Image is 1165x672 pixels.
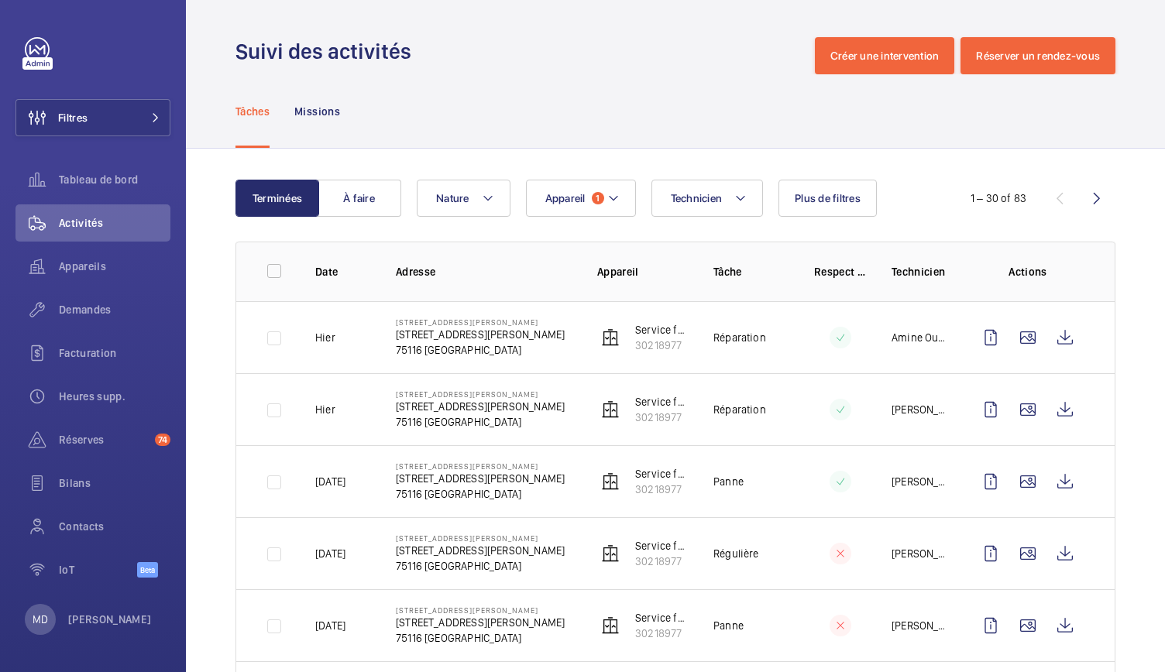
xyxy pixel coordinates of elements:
img: elevator.svg [601,328,620,347]
p: MD [33,612,48,627]
p: Réparation [713,402,766,417]
button: Créer une intervention [815,37,955,74]
img: elevator.svg [601,544,620,563]
button: Filtres [15,99,170,136]
p: Régulière [713,546,759,561]
p: Service fond gauche [635,466,689,482]
img: elevator.svg [601,616,620,635]
p: [DATE] [315,546,345,561]
span: Heures supp. [59,389,170,404]
p: Amine Ourchid [892,330,947,345]
img: elevator.svg [601,472,620,491]
h1: Suivi des activités [235,37,421,66]
span: Contacts [59,519,170,534]
p: [PERSON_NAME] [892,546,947,561]
p: [DATE] [315,474,345,489]
span: Technicien [671,192,723,204]
button: Appareil1 [526,180,636,217]
span: Tableau de bord [59,172,170,187]
p: [STREET_ADDRESS][PERSON_NAME] [396,615,565,630]
p: 30218977 [635,482,689,497]
p: Panne [713,474,744,489]
p: [STREET_ADDRESS][PERSON_NAME] [396,471,565,486]
p: [STREET_ADDRESS][PERSON_NAME] [396,399,565,414]
span: Facturation [59,345,170,361]
p: Date [315,264,371,279]
button: Technicien [651,180,764,217]
div: 1 – 30 of 83 [971,190,1026,206]
p: 30218977 [635,554,689,569]
p: Technicien [892,264,947,279]
span: Appareils [59,259,170,274]
p: Hier [315,330,335,345]
p: Panne [713,618,744,633]
span: Beta [137,562,158,578]
span: Nature [436,192,469,204]
span: Demandes [59,302,170,317]
p: 75116 [GEOGRAPHIC_DATA] [396,342,565,358]
p: 75116 [GEOGRAPHIC_DATA] [396,414,565,430]
img: elevator.svg [601,400,620,419]
p: 75116 [GEOGRAPHIC_DATA] [396,558,565,574]
span: 1 [592,192,604,204]
button: Nature [417,180,510,217]
button: Réserver un rendez-vous [961,37,1115,74]
p: [DATE] [315,618,345,633]
p: 75116 [GEOGRAPHIC_DATA] [396,486,565,502]
p: [STREET_ADDRESS][PERSON_NAME] [396,533,565,543]
p: Tâche [713,264,789,279]
span: Filtres [58,110,88,125]
p: [PERSON_NAME] [892,402,947,417]
button: Plus de filtres [778,180,877,217]
p: [STREET_ADDRESS][PERSON_NAME] [396,605,565,615]
p: 30218977 [635,626,689,641]
p: Réparation [713,330,766,345]
p: [STREET_ADDRESS][PERSON_NAME] [396,327,565,342]
p: [STREET_ADDRESS][PERSON_NAME] [396,461,565,471]
span: Réserves [59,432,149,447]
p: Service fond gauche [635,538,689,554]
p: [STREET_ADDRESS][PERSON_NAME] [396,317,565,327]
p: Missions [294,104,340,119]
p: Respect délai [814,264,867,279]
p: [STREET_ADDRESS][PERSON_NAME] [396,389,565,399]
p: Appareil [597,264,689,279]
p: Hier [315,402,335,417]
p: [PERSON_NAME] [68,612,152,627]
p: Tâches [235,104,270,119]
span: Activités [59,215,170,231]
button: À faire [318,180,401,217]
span: Appareil [545,192,586,204]
p: 30218977 [635,410,689,425]
p: Service fond gauche [635,610,689,626]
button: Terminées [235,180,319,217]
span: Plus de filtres [795,192,861,204]
p: [STREET_ADDRESS][PERSON_NAME] [396,543,565,558]
p: 30218977 [635,338,689,353]
p: [PERSON_NAME] [892,618,947,633]
p: 75116 [GEOGRAPHIC_DATA] [396,630,565,646]
p: Actions [972,264,1084,279]
p: Service fond gauche [635,394,689,410]
span: IoT [59,562,137,578]
p: Service fond gauche [635,322,689,338]
span: 74 [155,434,170,446]
span: Bilans [59,475,170,491]
p: [PERSON_NAME] [892,474,947,489]
p: Adresse [396,264,572,279]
